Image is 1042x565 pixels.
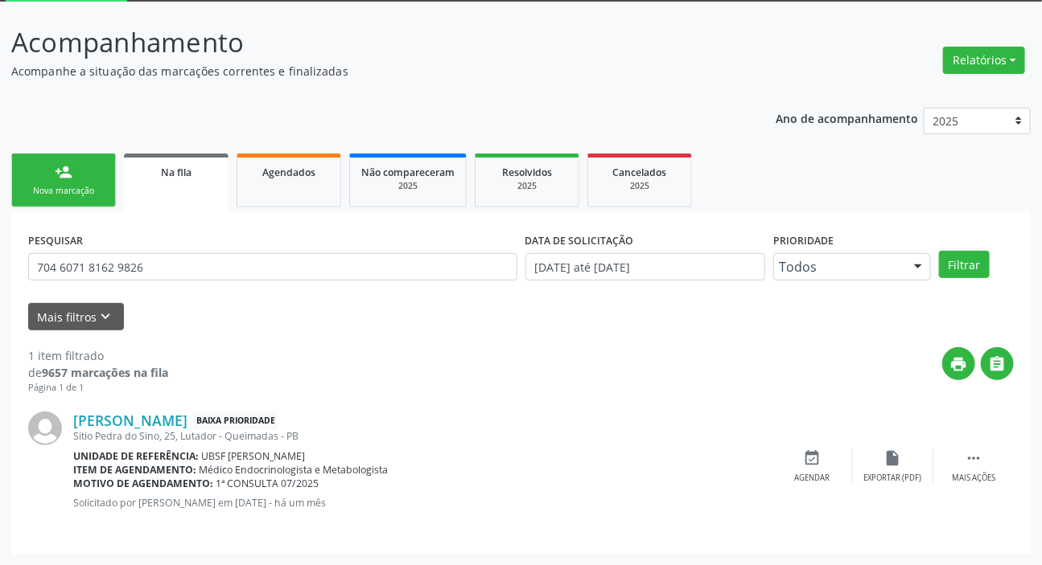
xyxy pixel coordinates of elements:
i: keyboard_arrow_down [97,308,115,325]
div: person_add [55,163,72,181]
b: Item de agendamento: [73,463,196,477]
i:  [989,355,1007,373]
b: Unidade de referência: [73,449,199,463]
p: Solicitado por [PERSON_NAME] em [DATE] - há um mês [73,496,772,510]
i: event_available [804,449,822,467]
div: Sitio Pedra do Sino, 25, Lutador - Queimadas - PB [73,429,772,443]
div: Agendar [795,473,830,484]
i: insert_drive_file [884,449,902,467]
span: Cancelados [613,166,667,179]
label: PESQUISAR [28,228,83,253]
button:  [981,347,1014,380]
label: DATA DE SOLICITAÇÃO [525,228,634,253]
img: img [28,411,62,445]
span: UBSF [PERSON_NAME] [202,449,306,463]
i:  [965,449,982,467]
span: Médico Endocrinologista e Metabologista [200,463,389,477]
button: Relatórios [943,47,1025,74]
div: 2025 [361,180,455,192]
input: Nome, CNS [28,253,517,280]
p: Acompanhamento [11,23,725,63]
span: Resolvidos [502,166,552,179]
div: 2025 [599,180,680,192]
div: Página 1 de 1 [28,381,168,395]
div: 2025 [487,180,567,192]
div: 1 item filtrado [28,347,168,364]
input: Selecione um intervalo [525,253,766,280]
button: Mais filtroskeyboard_arrow_down [28,303,124,331]
span: 1ª CONSULTA 07/2025 [216,477,319,490]
span: Todos [779,259,898,275]
div: de [28,364,168,381]
span: Não compareceram [361,166,455,179]
p: Ano de acompanhamento [776,108,918,128]
b: Motivo de agendamento: [73,477,213,490]
div: Exportar (PDF) [864,473,922,484]
span: Agendados [262,166,315,179]
strong: 9657 marcações na fila [42,365,168,380]
a: [PERSON_NAME] [73,411,187,429]
button: Filtrar [939,251,990,278]
span: Na fila [161,166,192,179]
label: Prioridade [773,228,834,253]
button: print [942,347,975,380]
i: print [950,355,968,373]
div: Nova marcação [23,185,104,197]
span: Baixa Prioridade [193,412,278,429]
p: Acompanhe a situação das marcações correntes e finalizadas [11,63,725,80]
div: Mais ações [952,473,995,484]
